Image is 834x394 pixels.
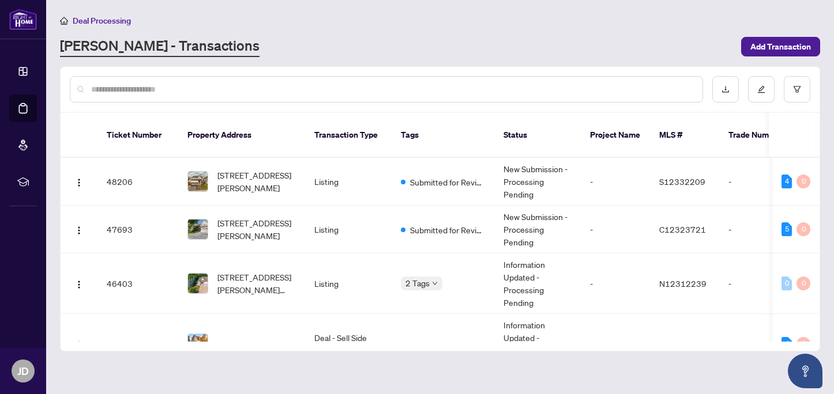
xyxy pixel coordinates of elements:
span: filter [793,85,801,93]
button: edit [748,76,775,103]
td: Listing [305,253,392,314]
div: 0 [797,276,810,290]
span: Submitted for Review [410,223,485,236]
img: thumbnail-img [188,219,208,239]
span: Submitted for Review [410,338,485,351]
td: - [581,206,650,253]
td: - [719,253,800,314]
span: [STREET_ADDRESS][PERSON_NAME] [217,169,296,194]
td: Information Updated - Processing Pending [494,253,581,314]
div: 0 [797,337,810,351]
span: Add Transaction [750,37,811,56]
td: 46403 [97,253,178,314]
button: Logo [70,274,88,293]
th: Property Address [178,113,305,158]
div: 4 [782,175,792,188]
td: New Submission - Processing Pending [494,158,581,206]
div: 5 [782,222,792,236]
span: [STREET_ADDRESS][PERSON_NAME] [217,217,296,242]
button: Logo [70,335,88,353]
span: Deal Processing [73,16,131,26]
span: home [60,17,68,25]
td: - [581,314,650,374]
img: Logo [74,178,84,187]
td: Information Updated - Processing Pending [494,314,581,374]
button: Add Transaction [741,37,820,56]
div: 0 [797,222,810,236]
span: JD [17,363,29,379]
img: Logo [74,280,84,289]
button: Logo [70,172,88,191]
button: filter [784,76,810,103]
img: thumbnail-img [188,172,208,191]
div: 0 [782,276,792,290]
td: Listing [305,158,392,206]
td: 47693 [97,206,178,253]
img: thumbnail-img [188,274,208,293]
th: Status [494,113,581,158]
th: Trade Number [719,113,800,158]
span: [STREET_ADDRESS][PERSON_NAME][PERSON_NAME] [217,271,296,296]
th: Transaction Type [305,113,392,158]
img: Logo [74,226,84,235]
td: New Submission - Processing Pending [494,206,581,253]
th: Project Name [581,113,650,158]
td: - [719,314,800,374]
td: 45450 [97,314,178,374]
button: Logo [70,220,88,238]
td: - [719,158,800,206]
img: thumbnail-img [188,334,208,354]
td: 48206 [97,158,178,206]
img: Logo [74,340,84,350]
span: N12312239 [659,278,707,289]
span: C12323721 [659,224,706,234]
span: edit [757,85,765,93]
img: logo [9,9,37,30]
button: Open asap [788,354,822,388]
th: MLS # [650,113,719,158]
th: Tags [392,113,494,158]
td: - [581,253,650,314]
span: Submitted for Review [410,176,485,188]
div: 0 [797,175,810,188]
td: Listing [305,206,392,253]
span: S12332209 [659,176,705,187]
div: 4 [782,337,792,351]
td: Deal - Sell Side Lease [305,314,392,374]
a: [PERSON_NAME] - Transactions [60,36,260,57]
td: - [719,206,800,253]
span: down [432,281,438,286]
td: - [581,158,650,206]
span: 2 Tags [405,276,430,290]
th: Ticket Number [97,113,178,158]
button: download [712,76,739,103]
span: [STREET_ADDRESS] [217,338,291,350]
span: W12287565 [659,339,708,349]
span: download [722,85,730,93]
